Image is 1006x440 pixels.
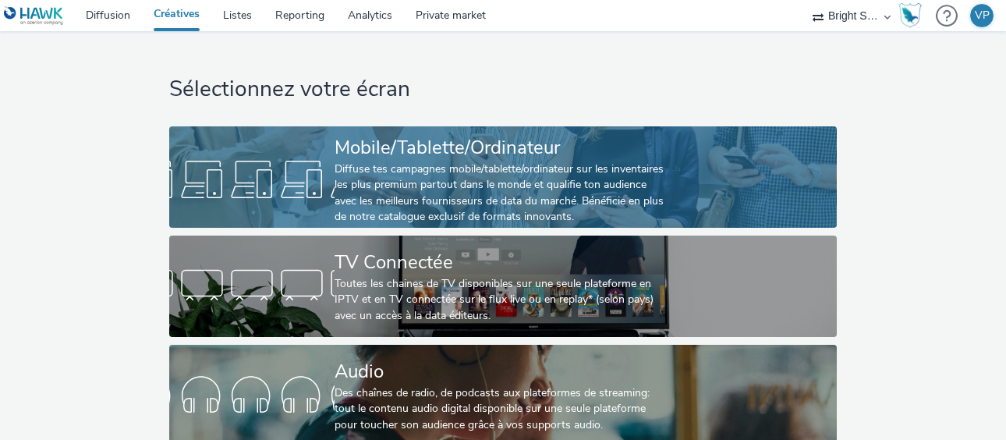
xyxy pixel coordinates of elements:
div: Audio [335,358,665,385]
div: TV Connectée [335,249,665,276]
img: Hawk Academy [898,3,922,28]
img: undefined Logo [4,6,64,26]
a: TV ConnectéeToutes les chaines de TV disponibles sur une seule plateforme en IPTV et en TV connec... [169,236,836,337]
div: VP [975,4,990,27]
h1: Sélectionnez votre écran [169,75,836,105]
a: Mobile/Tablette/OrdinateurDiffuse tes campagnes mobile/tablette/ordinateur sur les inventaires le... [169,126,836,228]
div: Des chaînes de radio, de podcasts aux plateformes de streaming: tout le contenu audio digital dis... [335,385,665,433]
div: Diffuse tes campagnes mobile/tablette/ordinateur sur les inventaires les plus premium partout dan... [335,161,665,225]
div: Mobile/Tablette/Ordinateur [335,134,665,161]
a: Hawk Academy [898,3,928,28]
div: Toutes les chaines de TV disponibles sur une seule plateforme en IPTV et en TV connectée sur le f... [335,276,665,324]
